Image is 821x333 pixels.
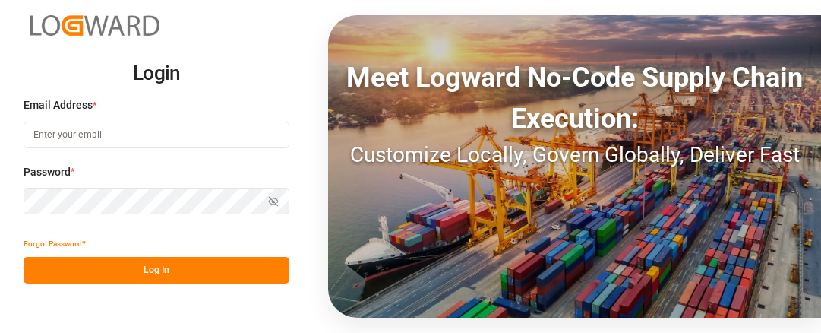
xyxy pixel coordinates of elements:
[24,49,289,98] h2: Login
[24,230,86,257] button: Forgot Password?
[24,257,289,284] button: Log In
[24,164,71,180] span: Password
[30,15,159,36] img: Logward_new_orange.png
[24,97,93,113] span: Email Address
[328,139,821,171] div: Customize Locally, Govern Globally, Deliver Fast
[328,57,821,139] div: Meet Logward No-Code Supply Chain Execution:
[24,122,289,148] input: Enter your email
